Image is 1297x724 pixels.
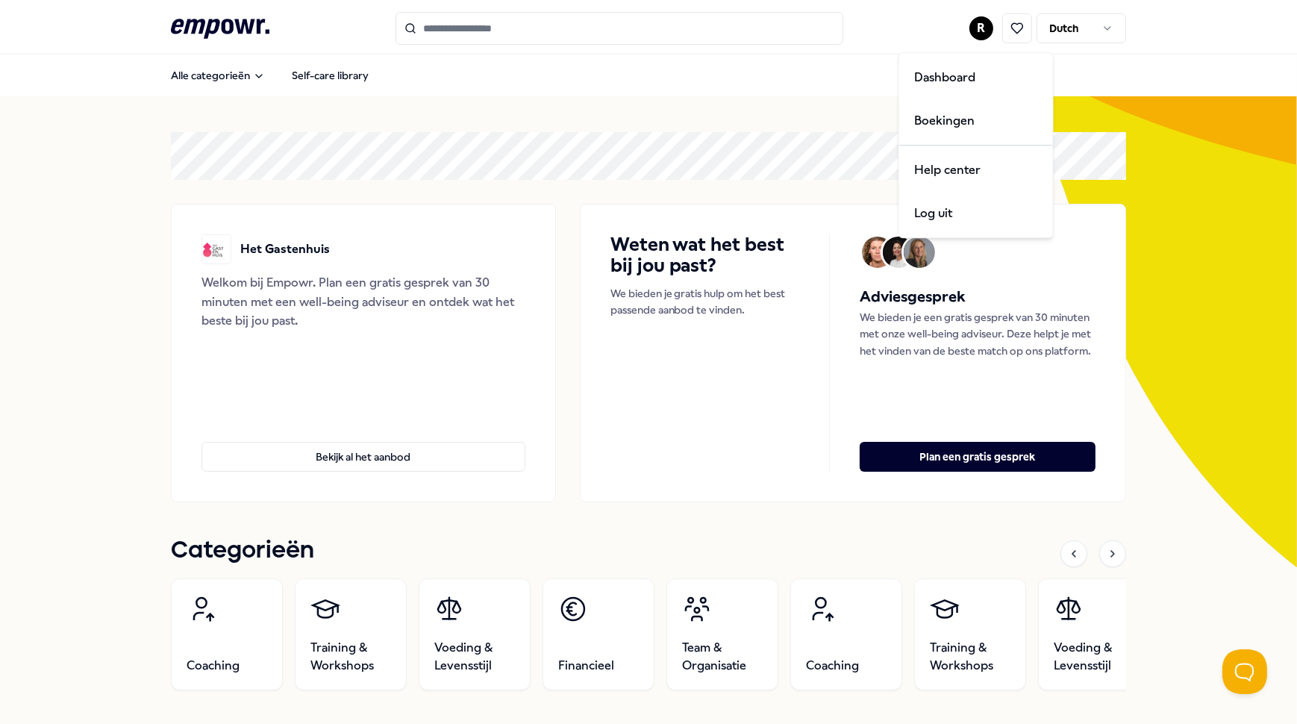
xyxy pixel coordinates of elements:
a: Dashboard [902,56,1050,99]
div: Log uit [902,192,1050,235]
a: Boekingen [902,99,1050,143]
div: R [898,52,1054,238]
a: Help center [902,149,1050,192]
